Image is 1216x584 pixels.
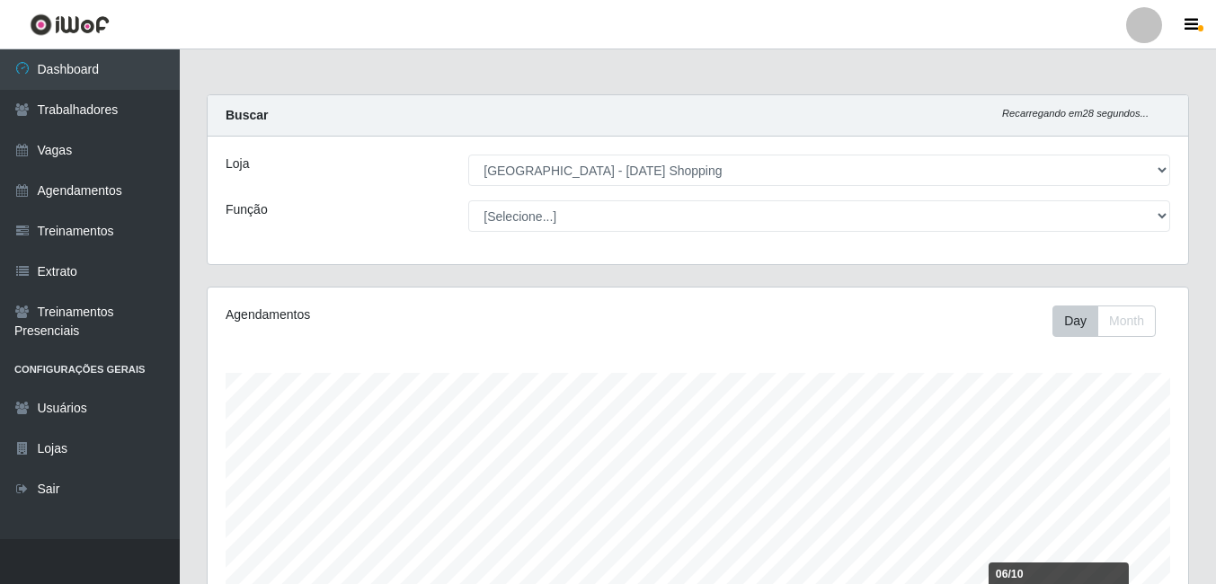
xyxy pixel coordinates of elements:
button: Month [1097,305,1156,337]
label: Função [226,200,268,219]
strong: Buscar [226,108,268,122]
button: Day [1052,305,1098,337]
label: Loja [226,155,249,173]
div: Agendamentos [226,305,603,324]
i: Recarregando em 28 segundos... [1002,108,1149,119]
div: First group [1052,305,1156,337]
div: Toolbar with button groups [1052,305,1170,337]
img: CoreUI Logo [30,13,110,36]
